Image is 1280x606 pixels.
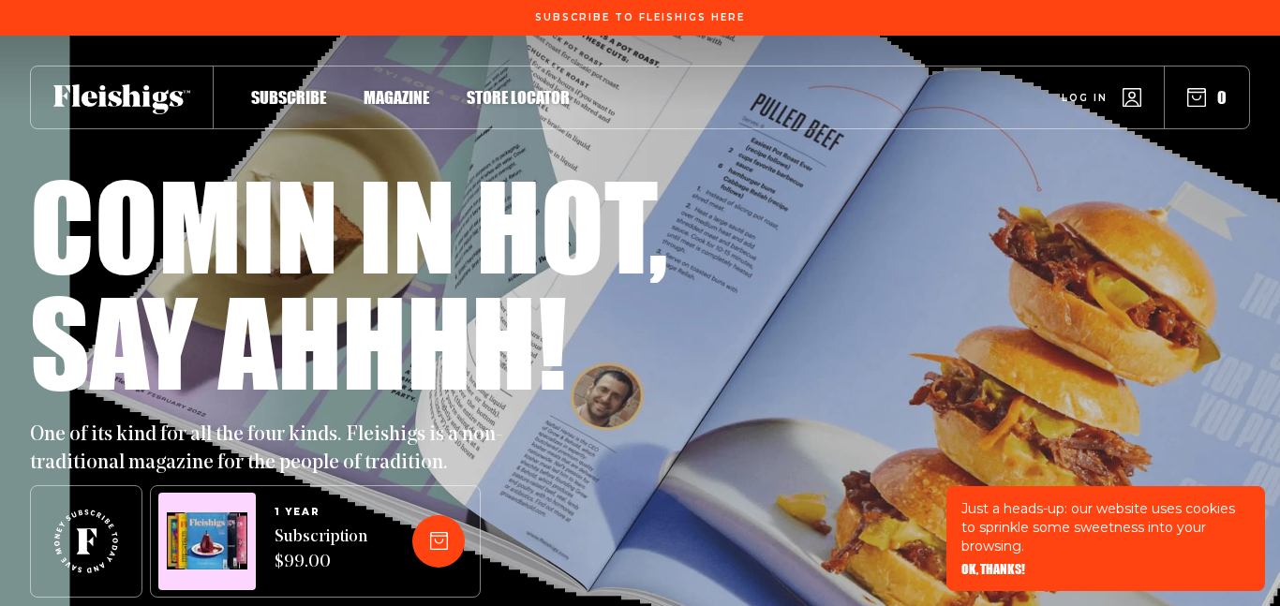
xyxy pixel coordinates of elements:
[531,12,749,22] a: Subscribe To Fleishigs Here
[167,512,247,569] img: Magazines image
[251,87,326,108] span: Subscribe
[275,525,367,576] span: Subscription $99.00
[961,563,1025,576] button: OK, THANKS!
[275,507,367,518] span: 1 YEAR
[1062,88,1141,107] a: Log in
[275,507,367,576] a: 1 YEARSubscription $99.00
[30,283,567,399] h1: Say ahhhh!
[467,87,570,108] span: Store locator
[1187,87,1227,108] button: 0
[535,12,745,23] span: Subscribe To Fleishigs Here
[364,84,429,110] a: Magazine
[1062,91,1108,105] span: Log in
[30,167,668,283] h1: Comin in hot,
[364,87,429,108] span: Magazine
[30,421,517,478] p: One of its kind for all the four kinds. Fleishigs is a non-traditional magazine for the people of...
[961,499,1250,555] p: Just a heads-up: our website uses cookies to sprinkle some sweetness into your browsing.
[467,84,570,110] a: Store locator
[251,84,326,110] a: Subscribe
